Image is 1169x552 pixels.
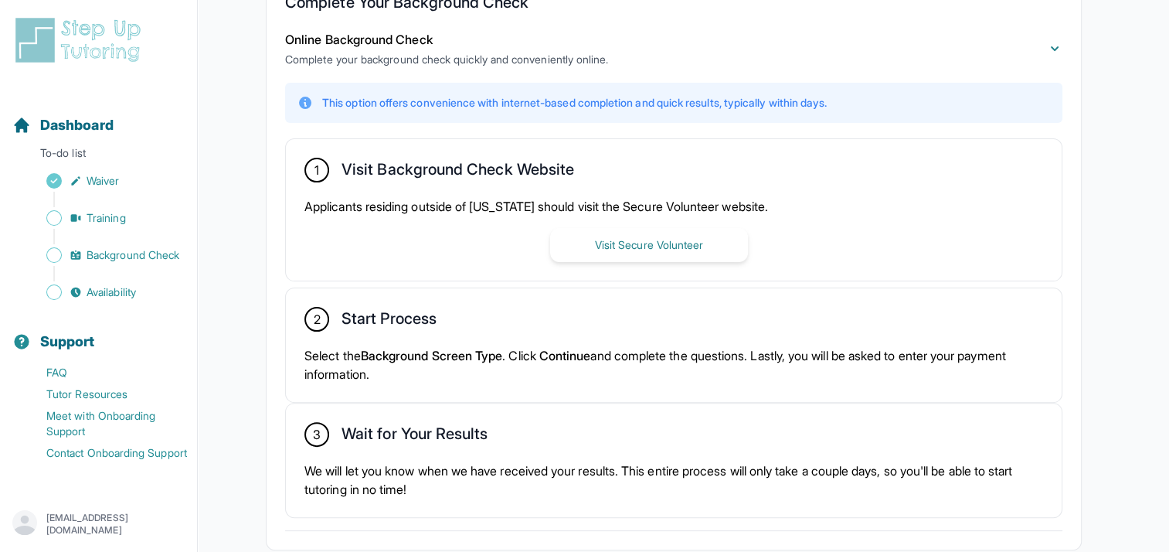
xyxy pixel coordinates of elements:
button: [EMAIL_ADDRESS][DOMAIN_NAME] [12,510,185,538]
a: Background Check [12,244,197,266]
h2: Visit Background Check Website [342,160,574,185]
span: Support [40,331,95,353]
span: 3 [313,425,321,444]
button: Online Background CheckComplete your background check quickly and conveniently online. [285,30,1062,67]
span: Training [87,210,126,226]
p: Complete your background check quickly and conveniently online. [285,52,608,67]
button: Dashboard [6,90,191,142]
a: Tutor Resources [12,383,197,405]
span: Background Check [87,247,179,263]
span: Availability [87,285,136,300]
p: Applicants residing outside of [US_STATE] should visit the Secure Volunteer website. [304,197,1043,216]
img: logo [12,15,150,65]
a: Meet with Onboarding Support [12,405,197,442]
a: Training [12,207,197,229]
p: [EMAIL_ADDRESS][DOMAIN_NAME] [46,512,185,537]
span: Waiver [87,173,119,189]
p: To-do list [6,145,191,167]
span: Online Background Check [285,32,433,47]
a: FAQ [12,362,197,383]
span: Dashboard [40,114,114,136]
span: 1 [314,161,319,179]
h2: Start Process [342,309,437,334]
button: Visit Secure Volunteer [550,228,748,262]
p: Select the . Click and complete the questions. Lastly, you will be asked to enter your payment in... [304,346,1043,383]
a: Waiver [12,170,197,192]
p: We will let you know when we have received your results. This entire process will only take a cou... [304,462,1043,499]
p: This option offers convenience with internet-based completion and quick results, typically within... [322,95,827,111]
span: Background Screen Type [361,348,503,363]
button: Support [6,306,191,359]
h2: Wait for Your Results [342,424,488,449]
a: Visit Secure Volunteer [550,237,748,252]
a: Dashboard [12,114,114,136]
span: Continue [539,348,591,363]
a: Contact Onboarding Support [12,442,197,464]
a: Availability [12,281,197,303]
span: 2 [313,310,320,329]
